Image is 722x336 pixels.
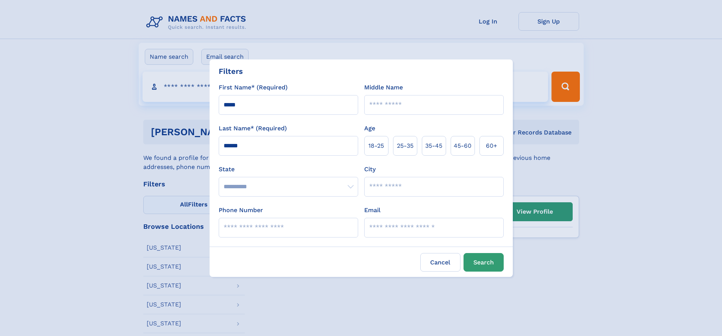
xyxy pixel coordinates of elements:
div: Filters [219,66,243,77]
label: Cancel [420,253,460,272]
label: Email [364,206,381,215]
span: 45‑60 [454,141,471,150]
span: 35‑45 [425,141,442,150]
label: State [219,165,358,174]
label: First Name* (Required) [219,83,288,92]
button: Search [464,253,504,272]
span: 60+ [486,141,497,150]
label: Phone Number [219,206,263,215]
label: Last Name* (Required) [219,124,287,133]
label: Middle Name [364,83,403,92]
span: 18‑25 [368,141,384,150]
label: City [364,165,376,174]
span: 25‑35 [397,141,413,150]
label: Age [364,124,375,133]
